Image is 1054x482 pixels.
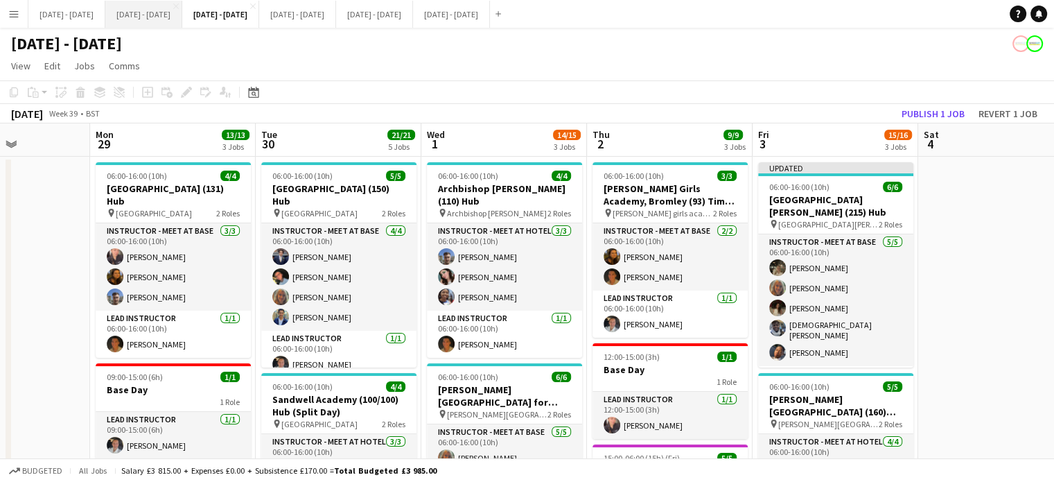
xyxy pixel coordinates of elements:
span: Mon [96,128,114,141]
app-job-card: 12:00-15:00 (3h)1/1Base Day1 RoleLead Instructor1/112:00-15:00 (3h)[PERSON_NAME] [592,343,748,439]
span: 2 Roles [382,208,405,218]
div: 3 Jobs [222,141,249,152]
h3: Base Day [96,384,251,396]
span: [PERSON_NAME][GEOGRAPHIC_DATA] [778,419,879,429]
button: [DATE] - [DATE] [28,1,105,28]
span: 06:00-16:00 (10h) [604,171,664,181]
span: 1 Role [220,397,240,407]
app-card-role: Lead Instructor1/106:00-16:00 (10h)[PERSON_NAME] [261,331,416,378]
button: [DATE] - [DATE] [336,1,413,28]
h3: [PERSON_NAME][GEOGRAPHIC_DATA] (160) Hub [758,393,913,418]
span: [GEOGRAPHIC_DATA] [281,419,358,429]
span: Thu [592,128,610,141]
h3: Base Day [592,363,748,376]
span: 2 Roles [713,208,737,218]
app-card-role: Lead Instructor1/106:00-16:00 (10h)[PERSON_NAME] [96,311,251,358]
div: Updated [758,162,913,173]
span: 30 [259,136,277,152]
span: [PERSON_NAME][GEOGRAPHIC_DATA] for Boys [447,409,547,420]
app-job-card: Updated06:00-16:00 (10h)6/6[GEOGRAPHIC_DATA][PERSON_NAME] (215) Hub [GEOGRAPHIC_DATA][PERSON_NAME... [758,162,913,368]
span: 4 [922,136,939,152]
app-card-role: Instructor - Meet at Base2/206:00-16:00 (10h)[PERSON_NAME][PERSON_NAME] [592,223,748,291]
span: Budgeted [22,466,62,476]
button: Revert 1 job [973,105,1043,123]
app-card-role: Instructor - Meet at Base3/306:00-16:00 (10h)[PERSON_NAME][PERSON_NAME][PERSON_NAME] [96,223,251,311]
app-card-role: Lead Instructor1/106:00-16:00 (10h)[PERSON_NAME] [427,311,582,358]
span: Wed [427,128,445,141]
h3: [GEOGRAPHIC_DATA] (150) Hub [261,182,416,207]
app-card-role: Instructor - Meet at Base5/506:00-16:00 (10h)[PERSON_NAME][PERSON_NAME][PERSON_NAME][DEMOGRAPHIC_... [758,234,913,366]
span: 2 [590,136,610,152]
app-card-role: Instructor - Meet at Base4/406:00-16:00 (10h)[PERSON_NAME][PERSON_NAME][PERSON_NAME][PERSON_NAME] [261,223,416,331]
span: 15:00-06:00 (15h) (Fri) [604,453,680,463]
app-card-role: Lead Instructor1/106:00-16:00 (10h)[PERSON_NAME] [592,291,748,338]
span: 15/16 [884,130,912,140]
app-job-card: 06:00-16:00 (10h)5/5[GEOGRAPHIC_DATA] (150) Hub [GEOGRAPHIC_DATA]2 RolesInstructor - Meet at Base... [261,162,416,368]
span: 3/3 [717,171,737,181]
span: 14/15 [553,130,581,140]
button: [DATE] - [DATE] [105,1,182,28]
button: [DATE] - [DATE] [182,1,259,28]
div: [DATE] [11,107,43,121]
span: 4/4 [386,381,405,392]
button: Budgeted [7,463,64,479]
div: 3 Jobs [554,141,580,152]
app-card-role: Lead Instructor1/109:00-15:00 (6h)[PERSON_NAME] [96,412,251,459]
span: 09:00-15:00 (6h) [107,372,163,382]
span: 06:00-16:00 (10h) [438,372,498,382]
div: 06:00-16:00 (10h)3/3[PERSON_NAME] Girls Academy, Bromley (93) Time Attack [PERSON_NAME] girls aca... [592,162,748,338]
a: Comms [103,57,146,75]
a: Edit [39,57,66,75]
button: [DATE] - [DATE] [259,1,336,28]
span: Tue [261,128,277,141]
a: View [6,57,36,75]
span: 12:00-15:00 (3h) [604,352,660,362]
span: Edit [44,60,60,72]
div: 3 Jobs [885,141,911,152]
span: Comms [109,60,140,72]
span: 2 Roles [382,419,405,429]
span: 06:00-16:00 (10h) [107,171,167,181]
div: 5 Jobs [388,141,414,152]
span: All jobs [76,465,109,476]
h3: [GEOGRAPHIC_DATA] (131) Hub [96,182,251,207]
app-card-role: Instructor - Meet at Hotel3/306:00-16:00 (10h)[PERSON_NAME][PERSON_NAME][PERSON_NAME] [427,223,582,311]
span: [GEOGRAPHIC_DATA] [116,208,192,218]
span: 2 Roles [547,409,571,420]
span: 4/4 [552,171,571,181]
span: 2 Roles [547,208,571,218]
span: 06:00-16:00 (10h) [272,381,333,392]
span: [GEOGRAPHIC_DATA] [281,208,358,218]
span: Sat [924,128,939,141]
div: BST [86,108,100,119]
app-job-card: 06:00-16:00 (10h)4/4[GEOGRAPHIC_DATA] (131) Hub [GEOGRAPHIC_DATA]2 RolesInstructor - Meet at Base... [96,162,251,358]
span: 1/1 [220,372,240,382]
span: 2 Roles [879,219,902,230]
span: 5/5 [717,453,737,463]
span: 4/4 [220,171,240,181]
div: 3 Jobs [724,141,746,152]
span: Fri [758,128,769,141]
button: Publish 1 job [896,105,970,123]
app-job-card: 09:00-15:00 (6h)1/1Base Day1 RoleLead Instructor1/109:00-15:00 (6h)[PERSON_NAME] [96,363,251,459]
span: 21/21 [387,130,415,140]
span: 3 [756,136,769,152]
app-user-avatar: Programmes & Operations [1012,35,1029,52]
div: Salary £3 815.00 + Expenses £0.00 + Subsistence £170.00 = [121,465,437,476]
span: [GEOGRAPHIC_DATA][PERSON_NAME] [778,219,879,230]
span: 6/6 [552,372,571,382]
span: 5/5 [386,171,405,181]
h3: [GEOGRAPHIC_DATA][PERSON_NAME] (215) Hub [758,193,913,218]
h3: Archbishop [PERSON_NAME] (110) Hub [427,182,582,207]
app-card-role: Lead Instructor1/112:00-15:00 (3h)[PERSON_NAME] [592,392,748,439]
button: [DATE] - [DATE] [413,1,490,28]
app-job-card: 06:00-16:00 (10h)4/4Archbishop [PERSON_NAME] (110) Hub Archbishop [PERSON_NAME]2 RolesInstructor ... [427,162,582,358]
span: Week 39 [46,108,80,119]
span: 6/6 [883,182,902,192]
span: 2 Roles [216,208,240,218]
span: 06:00-16:00 (10h) [272,171,333,181]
